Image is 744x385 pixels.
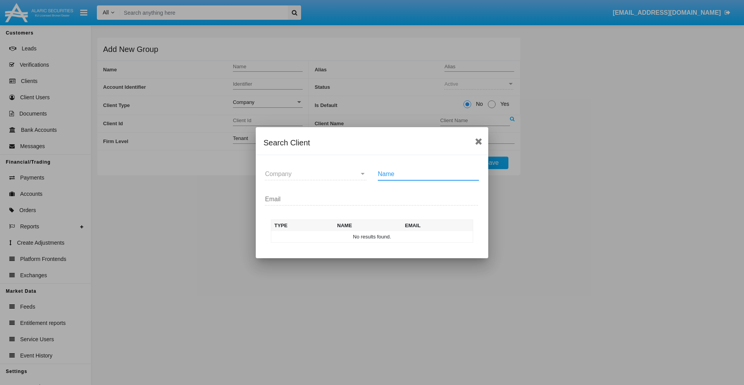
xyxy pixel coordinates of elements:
th: Type [271,219,334,231]
th: Name [334,219,402,231]
th: Email [402,219,473,231]
span: Company [265,171,291,177]
div: Search Client [263,136,480,149]
td: No results found. [271,231,473,243]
